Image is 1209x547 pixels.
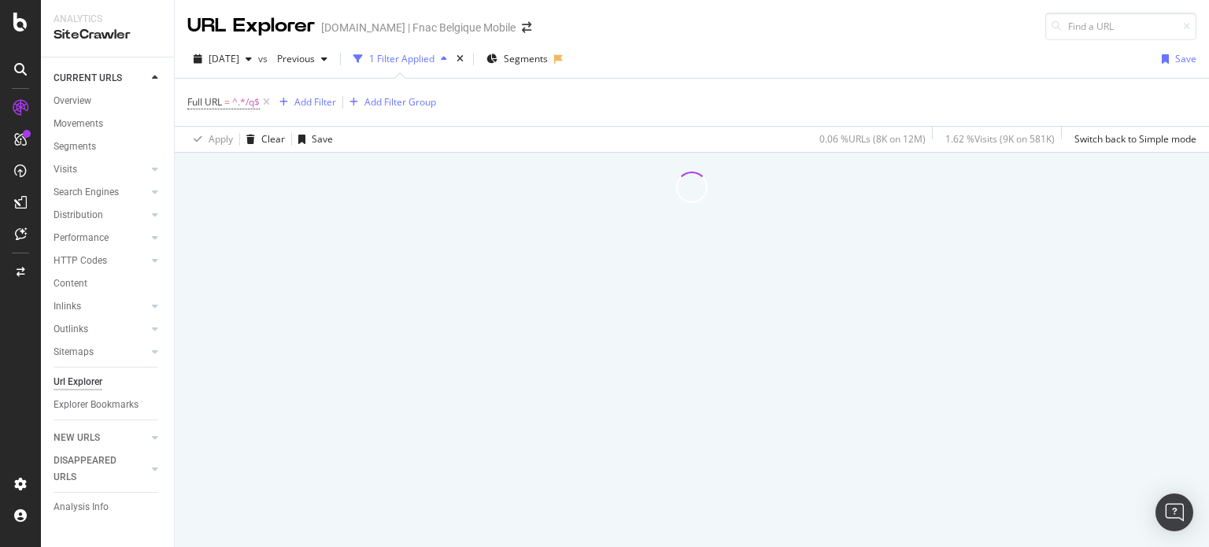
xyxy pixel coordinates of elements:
[54,374,102,390] div: Url Explorer
[54,139,96,155] div: Segments
[54,253,107,269] div: HTTP Codes
[187,13,315,39] div: URL Explorer
[54,430,100,446] div: NEW URLS
[54,207,103,224] div: Distribution
[54,93,91,109] div: Overview
[54,230,109,246] div: Performance
[54,430,147,446] a: NEW URLS
[54,93,163,109] a: Overview
[1155,493,1193,531] div: Open Intercom Messenger
[54,13,161,26] div: Analytics
[54,116,163,132] a: Movements
[54,70,147,87] a: CURRENT URLS
[271,46,334,72] button: Previous
[261,132,285,146] div: Clear
[504,52,548,65] span: Segments
[54,321,88,338] div: Outlinks
[54,374,163,390] a: Url Explorer
[273,93,336,112] button: Add Filter
[54,207,147,224] a: Distribution
[54,453,133,486] div: DISAPPEARED URLS
[54,397,139,413] div: Explorer Bookmarks
[54,139,163,155] a: Segments
[54,275,87,292] div: Content
[522,22,531,33] div: arrow-right-arrow-left
[224,95,230,109] span: =
[54,344,147,360] a: Sitemaps
[54,499,109,516] div: Analysis Info
[819,132,926,146] div: 0.06 % URLs ( 8K on 12M )
[54,397,163,413] a: Explorer Bookmarks
[480,46,554,72] button: Segments
[187,46,258,72] button: [DATE]
[54,321,147,338] a: Outlinks
[54,116,103,132] div: Movements
[54,161,147,178] a: Visits
[187,127,233,152] button: Apply
[1175,52,1196,65] div: Save
[232,91,260,113] span: ^.*/q$
[54,253,147,269] a: HTTP Codes
[258,52,271,65] span: vs
[364,95,436,109] div: Add Filter Group
[1068,127,1196,152] button: Switch back to Simple mode
[54,184,147,201] a: Search Engines
[54,26,161,44] div: SiteCrawler
[312,132,333,146] div: Save
[209,52,239,65] span: 2025 Sep. 5th
[347,46,453,72] button: 1 Filter Applied
[294,95,336,109] div: Add Filter
[271,52,315,65] span: Previous
[54,184,119,201] div: Search Engines
[292,127,333,152] button: Save
[945,132,1055,146] div: 1.62 % Visits ( 9K on 581K )
[240,127,285,152] button: Clear
[54,344,94,360] div: Sitemaps
[54,298,81,315] div: Inlinks
[209,132,233,146] div: Apply
[54,453,147,486] a: DISAPPEARED URLS
[187,95,222,109] span: Full URL
[54,230,147,246] a: Performance
[1045,13,1196,40] input: Find a URL
[343,93,436,112] button: Add Filter Group
[1074,132,1196,146] div: Switch back to Simple mode
[453,51,467,67] div: times
[54,298,147,315] a: Inlinks
[54,499,163,516] a: Analysis Info
[54,275,163,292] a: Content
[54,70,122,87] div: CURRENT URLS
[1155,46,1196,72] button: Save
[369,52,434,65] div: 1 Filter Applied
[321,20,516,35] div: [DOMAIN_NAME] | Fnac Belgique Mobile
[54,161,77,178] div: Visits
